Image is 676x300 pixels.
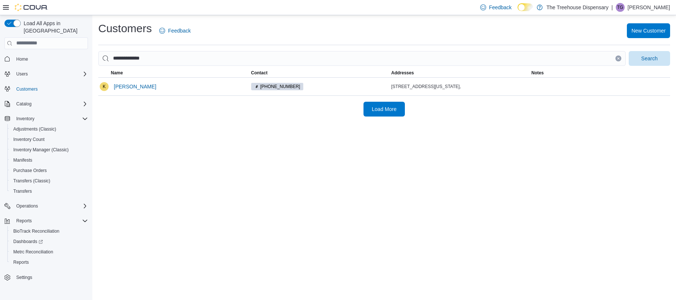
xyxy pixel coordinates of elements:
span: Reports [16,218,32,224]
button: Transfers [7,186,91,196]
a: Settings [13,273,35,282]
span: Notes [532,70,544,76]
span: Transfers (Classic) [10,176,88,185]
span: [PERSON_NAME] [114,83,156,90]
span: Load All Apps in [GEOGRAPHIC_DATA] [21,20,88,34]
span: Feedback [168,27,191,34]
span: Inventory [13,114,88,123]
span: Manifests [13,157,32,163]
button: Metrc Reconciliation [7,247,91,257]
button: Clear input [615,55,621,61]
span: Metrc Reconciliation [13,249,53,255]
span: Contact [251,70,268,76]
span: Purchase Orders [10,166,88,175]
p: The Treehouse Dispensary [546,3,608,12]
button: Reports [13,216,35,225]
span: Inventory Count [13,136,45,142]
span: TG [617,3,624,12]
a: BioTrack Reconciliation [10,227,62,236]
span: Adjustments (Classic) [10,125,88,134]
img: Cova [15,4,48,11]
button: BioTrack Reconciliation [7,226,91,236]
a: Dashboards [7,236,91,247]
a: Adjustments (Classic) [10,125,59,134]
span: Catalog [13,100,88,108]
span: Users [16,71,28,77]
button: Manifests [7,155,91,165]
span: BioTrack Reconciliation [10,227,88,236]
span: Customers [16,86,38,92]
span: Operations [16,203,38,209]
a: Reports [10,258,32,267]
button: New Customer [627,23,670,38]
a: Manifests [10,156,35,165]
button: Catalog [13,100,34,108]
span: Users [13,70,88,78]
span: New Customer [631,27,666,34]
span: Purchase Orders [13,168,47,173]
span: Home [16,56,28,62]
button: Customers [1,84,91,94]
span: Reports [10,258,88,267]
button: Inventory Manager (Classic) [7,145,91,155]
span: Dashboards [13,239,43,245]
span: Inventory Manager (Classic) [13,147,69,153]
a: Inventory Count [10,135,48,144]
span: Search [641,55,658,62]
input: Dark Mode [518,3,533,11]
button: Adjustments (Classic) [7,124,91,134]
span: BioTrack Reconciliation [13,228,59,234]
button: Settings [1,272,91,283]
a: Purchase Orders [10,166,50,175]
button: Operations [1,201,91,211]
span: Manifests [10,156,88,165]
span: Name [111,70,123,76]
span: (951) 990-5263 [251,83,304,90]
span: Reports [13,216,88,225]
span: Feedback [489,4,512,11]
button: Home [1,54,91,64]
button: Users [13,70,31,78]
span: Inventory [16,116,34,122]
button: Transfers (Classic) [7,176,91,186]
span: Transfers [10,187,88,196]
span: Metrc Reconciliation [10,247,88,256]
span: Transfers [13,188,32,194]
span: Settings [13,273,88,282]
span: Dashboards [10,237,88,246]
h1: Customers [98,21,152,36]
a: Transfers [10,187,35,196]
span: Inventory Count [10,135,88,144]
span: Inventory Manager (Classic) [10,145,88,154]
button: Catalog [1,99,91,109]
span: Catalog [16,101,31,107]
button: Inventory Count [7,134,91,145]
a: Home [13,55,31,64]
a: Customers [13,85,41,94]
button: Reports [7,257,91,267]
span: Operations [13,202,88,210]
button: Inventory [1,114,91,124]
span: Load More [372,105,397,113]
button: Inventory [13,114,37,123]
a: Metrc Reconciliation [10,247,56,256]
a: Dashboards [10,237,46,246]
span: Customers [13,84,88,94]
a: Inventory Manager (Classic) [10,145,72,154]
div: Kayla [100,82,109,91]
span: Reports [13,259,29,265]
button: Search [629,51,670,66]
button: Reports [1,216,91,226]
a: Transfers (Classic) [10,176,53,185]
button: Load More [363,102,405,117]
span: Home [13,54,88,64]
p: | [611,3,613,12]
p: [PERSON_NAME] [628,3,670,12]
span: Settings [16,274,32,280]
span: Transfers (Classic) [13,178,50,184]
button: [PERSON_NAME] [111,79,159,94]
button: Purchase Orders [7,165,91,176]
span: Addresses [391,70,414,76]
span: Adjustments (Classic) [13,126,56,132]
